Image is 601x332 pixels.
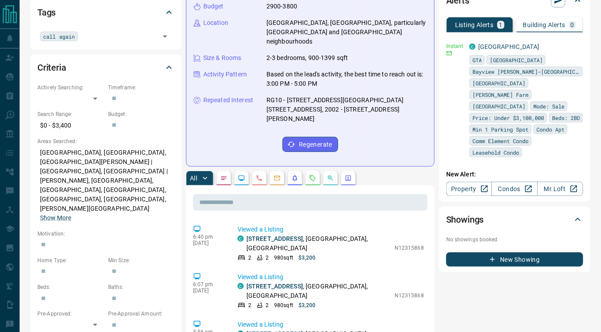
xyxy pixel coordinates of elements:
[248,254,251,262] p: 2
[499,22,503,28] p: 1
[472,102,525,111] span: [GEOGRAPHIC_DATA]
[40,213,71,223] button: Show More
[37,2,174,23] div: Tags
[37,110,104,118] p: Search Range:
[472,148,519,157] span: Leasehold Condo
[37,57,174,78] div: Criteria
[108,283,174,291] p: Baths:
[446,209,583,230] div: Showings
[193,240,224,246] p: [DATE]
[446,170,583,179] p: New Alert:
[472,136,528,145] span: Comm Element Condo
[571,22,574,28] p: 0
[298,301,316,309] p: $3,200
[193,234,224,240] p: 6:40 pm
[266,254,269,262] p: 2
[108,310,174,318] p: Pre-Approval Amount:
[246,234,390,253] p: , [GEOGRAPHIC_DATA], [GEOGRAPHIC_DATA]
[327,175,334,182] svg: Opportunities
[37,145,174,225] p: [GEOGRAPHIC_DATA], [GEOGRAPHIC_DATA], [GEOGRAPHIC_DATA][PERSON_NAME] | [GEOGRAPHIC_DATA], [GEOGRA...
[282,137,338,152] button: Regenerate
[472,90,528,99] span: [PERSON_NAME] Farm
[472,67,580,76] span: Bayview [PERSON_NAME]-[GEOGRAPHIC_DATA]
[395,244,424,252] p: N12315868
[395,292,424,300] p: N12315868
[248,301,251,309] p: 2
[238,175,245,182] svg: Lead Browsing Activity
[472,79,525,88] span: [GEOGRAPHIC_DATA]
[523,22,565,28] p: Building Alerts
[266,2,297,11] p: 2900-3800
[108,84,174,92] p: Timeframe:
[266,53,348,63] p: 2-3 bedrooms, 900-1399 sqft
[203,70,247,79] p: Activity Pattern
[37,137,174,145] p: Areas Searched:
[37,230,174,238] p: Motivation:
[43,32,75,41] span: call again
[220,175,227,182] svg: Notes
[552,113,580,122] span: Beds: 2BD
[203,53,242,63] p: Size & Rooms
[193,281,224,288] p: 6:07 pm
[266,301,269,309] p: 2
[203,18,228,28] p: Location
[469,44,476,50] div: condos.ca
[108,110,174,118] p: Budget:
[37,256,104,264] p: Home Type:
[256,175,263,182] svg: Calls
[37,5,56,20] h2: Tags
[537,182,583,196] a: Mr.Loft
[478,43,539,50] a: [GEOGRAPHIC_DATA]
[37,84,104,92] p: Actively Searching:
[472,56,482,64] span: GTA
[446,236,583,244] p: No showings booked
[193,288,224,294] p: [DATE]
[345,175,352,182] svg: Agent Actions
[203,2,224,11] p: Budget
[266,70,427,88] p: Based on the lead's activity, the best time to reach out is: 3:00 PM - 5:00 PM
[246,282,390,300] p: , [GEOGRAPHIC_DATA], [GEOGRAPHIC_DATA]
[37,60,66,75] h2: Criteria
[238,320,424,329] p: Viewed a Listing
[492,182,537,196] a: Condos
[291,175,298,182] svg: Listing Alerts
[238,236,244,242] div: condos.ca
[37,283,104,291] p: Beds:
[455,22,494,28] p: Listing Alerts
[446,212,484,227] h2: Showings
[266,96,427,124] p: RG10 - [STREET_ADDRESS][GEOGRAPHIC_DATA][STREET_ADDRESS], 2002 - [STREET_ADDRESS][PERSON_NAME]
[274,254,293,262] p: 980 sqft
[238,272,424,282] p: Viewed a Listing
[536,125,565,134] span: Condo Apt
[159,30,171,43] button: Open
[472,113,544,122] span: Price: Under $3,100,000
[108,256,174,264] p: Min Size:
[37,310,104,318] p: Pre-Approved:
[246,283,303,290] a: [STREET_ADDRESS]
[446,50,452,56] svg: Email
[446,252,583,267] button: New Showing
[490,56,543,64] span: [GEOGRAPHIC_DATA]
[298,254,316,262] p: $3,200
[472,125,528,134] span: Min 1 Parking Spot
[533,102,565,111] span: Mode: Sale
[246,235,303,242] a: [STREET_ADDRESS]
[266,18,427,46] p: [GEOGRAPHIC_DATA], [GEOGRAPHIC_DATA], particularly [GEOGRAPHIC_DATA] and [GEOGRAPHIC_DATA] neighb...
[190,175,197,181] p: All
[446,42,464,50] p: Instant
[37,118,104,133] p: $0 - $3,400
[274,301,293,309] p: 980 sqft
[238,225,424,234] p: Viewed a Listing
[309,175,316,182] svg: Requests
[238,283,244,289] div: condos.ca
[274,175,281,182] svg: Emails
[203,96,253,105] p: Repeated Interest
[446,182,492,196] a: Property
